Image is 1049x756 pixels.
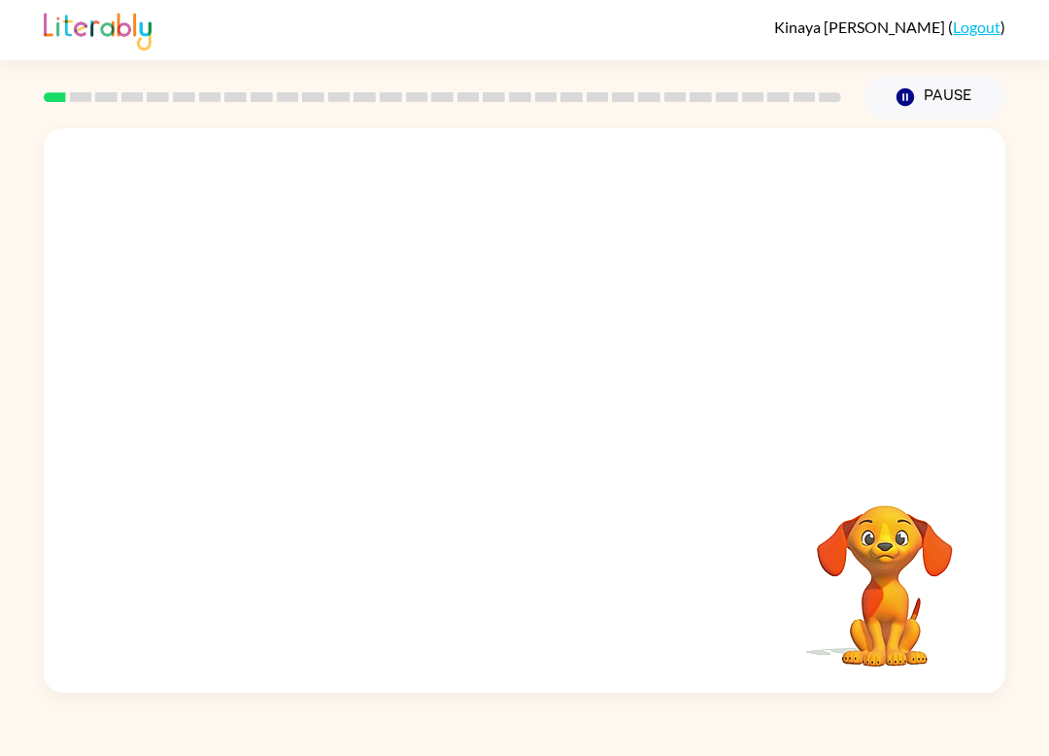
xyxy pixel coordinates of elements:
[44,8,152,51] img: Literably
[774,17,948,36] span: Kinaya [PERSON_NAME]
[774,17,1005,36] div: ( )
[788,475,982,670] video: Your browser must support playing .mp4 files to use Literably. Please try using another browser.
[864,75,1005,120] button: Pause
[953,17,1000,36] a: Logout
